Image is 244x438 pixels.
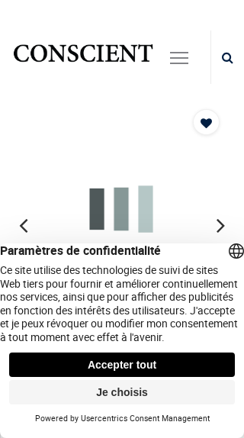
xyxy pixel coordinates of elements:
[14,101,229,317] img: Product image
[11,39,155,76] a: Logo of Conscient
[201,118,212,129] span: Add to wishlist
[193,109,220,135] button: Add to wishlist
[11,39,155,76] img: Conscient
